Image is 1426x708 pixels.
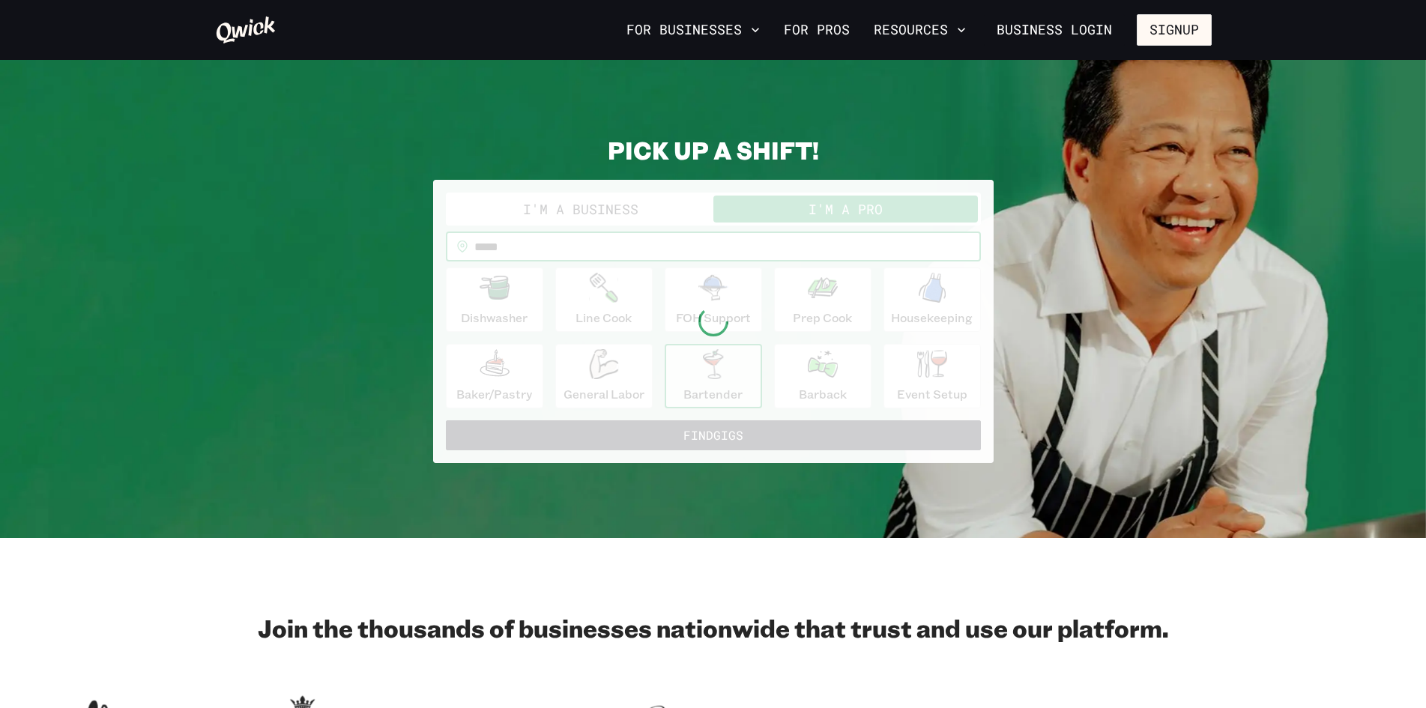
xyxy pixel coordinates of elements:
a: For Pros [778,17,856,43]
button: Resources [868,17,972,43]
h2: Join the thousands of businesses nationwide that trust and use our platform. [215,613,1212,643]
h2: PICK UP A SHIFT! [433,135,994,165]
button: For Businesses [620,17,766,43]
button: Signup [1137,14,1212,46]
a: Business Login [984,14,1125,46]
